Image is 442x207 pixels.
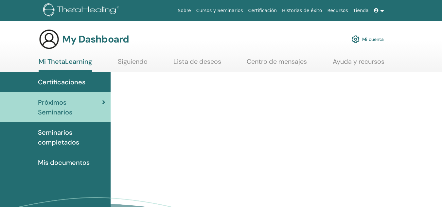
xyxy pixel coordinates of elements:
a: Mi cuenta [352,32,384,46]
h3: My Dashboard [62,33,129,45]
a: Lista de deseos [173,58,221,70]
span: Seminarios completados [38,128,105,147]
a: Recursos [325,5,350,17]
span: Próximos Seminarios [38,97,102,117]
a: Ayuda y recursos [333,58,384,70]
span: Mis documentos [38,158,90,167]
a: Tienda [351,5,371,17]
a: Centro de mensajes [247,58,307,70]
img: logo.png [43,3,121,18]
img: generic-user-icon.jpg [39,29,60,50]
a: Certificación [245,5,279,17]
a: Cursos y Seminarios [194,5,246,17]
a: Mi ThetaLearning [39,58,92,72]
a: Siguiendo [118,58,148,70]
a: Historias de éxito [279,5,325,17]
img: cog.svg [352,34,360,45]
span: Certificaciones [38,77,85,87]
a: Sobre [175,5,193,17]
